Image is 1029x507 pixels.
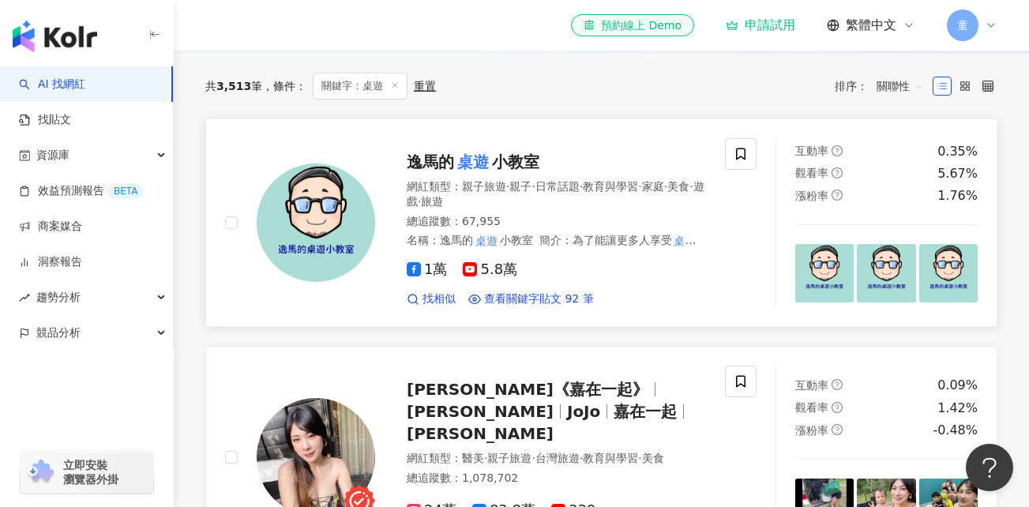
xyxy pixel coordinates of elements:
iframe: Help Scout Beacon - Open [966,444,1013,491]
mark: 桌遊 [672,232,699,250]
span: · [484,452,487,464]
span: 查看關鍵字貼文 92 筆 [484,291,594,307]
span: 互動率 [795,145,828,157]
span: question-circle [832,167,843,178]
span: 醫美 [462,452,484,464]
span: 逸馬的 [440,234,473,246]
span: 為了能讓更多人享受 [573,234,672,246]
span: 台灣旅遊 [535,452,580,464]
span: 繁體中文 [846,17,896,34]
span: 條件 ： [262,80,306,92]
div: 1.42% [937,400,978,417]
a: searchAI 找網紅 [19,77,85,92]
span: 嘉在一起 [614,402,677,421]
span: 家庭 [642,180,664,193]
img: post-image [919,244,978,302]
span: 親子 [509,180,531,193]
span: 小教室 [492,152,539,171]
span: question-circle [832,379,843,390]
span: 漲粉率 [795,424,828,437]
div: 共 筆 [205,80,262,92]
span: 教育與學習 [583,452,638,464]
span: [PERSON_NAME] [407,402,554,421]
a: 找貼文 [19,112,71,128]
div: 0.09% [937,377,978,394]
span: 親子旅遊 [487,452,531,464]
span: question-circle [832,190,843,201]
a: 預約線上 Demo [571,14,694,36]
img: post-image [857,244,915,302]
span: 旅遊 [421,195,443,208]
span: 5.8萬 [463,261,517,278]
div: 網紅類型 ： [407,179,706,210]
img: KOL Avatar [257,163,375,282]
span: [PERSON_NAME]《嘉在一起》 [407,380,648,399]
div: 0.35% [937,143,978,160]
div: 重置 [414,80,436,92]
span: · [418,195,421,208]
span: 親子旅遊 [462,180,506,193]
span: 資源庫 [36,137,69,173]
div: 1.76% [937,187,978,205]
span: 名稱 ： [407,234,533,246]
div: 預約線上 Demo [584,17,682,33]
span: 3,513 [216,80,251,92]
span: JoJo [567,402,600,421]
span: · [638,180,641,193]
a: 洞察報告 [19,254,82,270]
div: 5.67% [937,165,978,182]
span: question-circle [832,402,843,413]
div: 總追蹤數 ： 67,955 [407,214,706,230]
a: 查看關鍵字貼文 92 筆 [468,291,594,307]
span: 美食 [642,452,664,464]
span: 找相似 [422,291,456,307]
span: · [531,180,535,193]
span: rise [19,292,30,303]
span: [PERSON_NAME] [407,424,554,443]
span: 互動率 [795,379,828,392]
div: -0.48% [933,422,978,439]
span: 日常話題 [535,180,580,193]
span: 逸馬的 [407,152,454,171]
span: 漲粉率 [795,190,828,202]
span: 觀看率 [795,167,828,179]
div: 總追蹤數 ： 1,078,702 [407,471,706,486]
mark: 桌遊 [454,149,492,175]
a: chrome extension立即安裝 瀏覽器外掛 [21,451,153,494]
mark: 桌遊 [473,232,500,250]
a: KOL Avatar逸馬的桌遊小教室網紅類型：親子旅遊·親子·日常話題·教育與學習·家庭·美食·遊戲·旅遊總追蹤數：67,955名稱：逸馬的桌遊小教室簡介：為了能讓更多人享受桌遊1萬5.8萬找相... [205,118,997,327]
img: logo [13,21,97,52]
span: 教育與學習 [583,180,638,193]
a: 商案媒合 [19,219,82,235]
div: 排序： [835,73,933,99]
span: question-circle [832,145,843,156]
span: · [580,452,583,464]
span: 立即安裝 瀏覽器外掛 [63,458,118,486]
span: 關聯性 [877,73,924,99]
span: 趨勢分析 [36,280,81,315]
span: · [689,180,693,193]
span: · [506,180,509,193]
span: · [580,180,583,193]
span: 童 [957,17,968,34]
span: 觀看率 [795,401,828,414]
a: 找相似 [407,291,456,307]
span: 關鍵字：桌遊 [313,73,407,100]
img: chrome extension [25,460,56,485]
span: 小教室 [500,234,533,246]
div: 網紅類型 ： [407,451,706,467]
span: · [638,452,641,464]
span: 1萬 [407,261,447,278]
span: 美食 [667,180,689,193]
a: 效益預測報告BETA [19,183,144,199]
a: 申請試用 [726,17,795,33]
span: question-circle [832,424,843,435]
span: · [531,452,535,464]
span: 競品分析 [36,315,81,351]
span: · [664,180,667,193]
img: post-image [795,244,854,302]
